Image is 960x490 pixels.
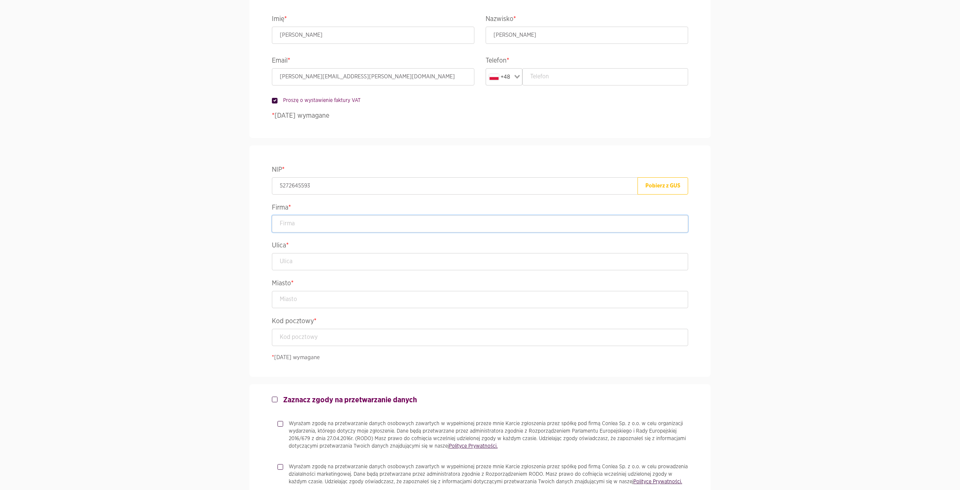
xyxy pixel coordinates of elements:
a: Polityce Prywatności. [449,444,498,449]
legend: Kod pocztowy [272,316,688,329]
legend: Firma [272,202,688,215]
input: Email [272,68,474,85]
div: +48 [487,70,512,84]
input: Miasto [272,291,688,308]
input: Telefon [522,68,688,85]
legend: Miasto [272,278,688,291]
legend: Telefon [486,55,688,68]
input: Firma [272,215,688,232]
legend: Imię [272,13,474,27]
legend: NIP [272,164,688,177]
div: Search for option [486,68,522,85]
strong: Zaznacz zgody na przetwarzanie danych [283,396,417,404]
p: Wyrażam zgodę na przetwarzanie danych osobowych zawartych w wypełnionej przeze mnie Karcie zgłosz... [289,420,688,450]
button: Pobierz z GUS [637,177,688,195]
p: Wyrażam zgodę na przetwarzanie danych osobowych zawartych w wypełnionej przeze mnie Karcie zgłosz... [289,463,688,486]
legend: Email [272,55,474,68]
a: Polityce Prywatności. [633,479,682,484]
img: pl.svg [489,74,499,80]
input: Imię [272,27,474,44]
p: [DATE] wymagane [272,354,688,362]
p: [DATE] wymagane [272,111,688,121]
input: NIP [272,177,638,195]
input: Ulica [272,253,688,270]
input: Kod pocztowy [272,329,688,346]
legend: Ulica [272,240,688,253]
input: Nazwisko [486,27,688,44]
label: Proszę o wystawienie faktury VAT [277,97,361,104]
legend: Nazwisko [486,13,688,27]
